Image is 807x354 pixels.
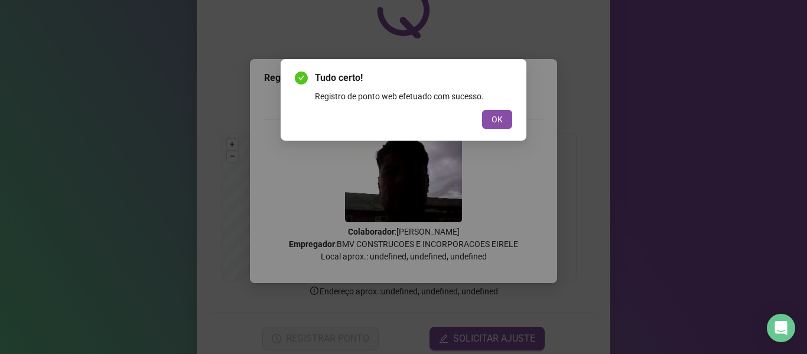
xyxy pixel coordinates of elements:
span: OK [492,113,503,126]
span: check-circle [295,72,308,85]
div: Registro de ponto web efetuado com sucesso. [315,90,512,103]
div: Open Intercom Messenger [767,314,795,342]
span: Tudo certo! [315,71,512,85]
button: OK [482,110,512,129]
